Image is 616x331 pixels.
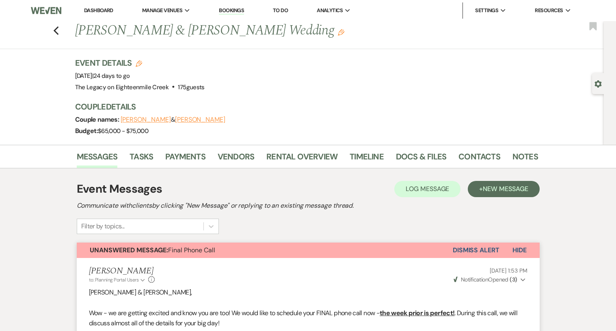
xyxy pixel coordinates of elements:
[84,7,113,14] a: Dashboard
[454,276,517,283] span: Opened
[175,116,225,123] button: [PERSON_NAME]
[75,115,121,124] span: Couple names:
[317,6,343,15] span: Analytics
[89,287,527,298] p: [PERSON_NAME] & [PERSON_NAME],
[90,246,215,254] span: Final Phone Call
[75,83,169,91] span: The Legacy on Eighteenmile Creek
[512,246,527,254] span: Hide
[338,28,344,36] button: Edit
[178,83,204,91] span: 175 guests
[510,276,517,283] strong: ( 3 )
[458,150,500,168] a: Contacts
[452,275,527,284] button: NotificationOpened (3)
[89,277,139,283] span: to: Planning Portal Users
[461,276,488,283] span: Notification
[266,150,337,168] a: Rental Overview
[142,6,182,15] span: Manage Venues
[92,72,130,80] span: |
[77,243,453,258] button: Unanswered Message:Final Phone Call
[31,2,61,19] img: Weven Logo
[499,243,540,258] button: Hide
[77,150,118,168] a: Messages
[89,266,155,276] h5: [PERSON_NAME]
[350,150,384,168] a: Timeline
[121,116,225,124] span: &
[396,150,446,168] a: Docs & Files
[75,57,205,69] h3: Event Details
[273,7,288,14] a: To Do
[380,309,454,317] u: the week prior is perfect!
[89,276,147,284] button: to: Planning Portal Users
[453,243,499,258] button: Dismiss Alert
[468,181,539,197] button: +New Message
[90,246,168,254] strong: Unanswered Message:
[475,6,498,15] span: Settings
[394,181,460,197] button: Log Message
[218,150,254,168] a: Vendors
[77,181,162,198] h1: Event Messages
[406,185,449,193] span: Log Message
[75,101,530,112] h3: Couple Details
[535,6,563,15] span: Resources
[98,127,148,135] span: $65,000 - $75,000
[77,201,540,211] h2: Communicate with clients by clicking "New Message" or replying to an existing message thread.
[121,116,171,123] button: [PERSON_NAME]
[93,72,130,80] span: 24 days to go
[483,185,528,193] span: New Message
[165,150,205,168] a: Payments
[130,150,153,168] a: Tasks
[512,150,538,168] a: Notes
[89,308,527,329] p: Wow - we are getting excited and know you are too! We would like to schedule your FINAL phone cal...
[594,80,602,87] button: Open lead details
[75,21,439,41] h1: [PERSON_NAME] & [PERSON_NAME] Wedding
[490,267,527,274] span: [DATE] 1:53 PM
[219,7,244,15] a: Bookings
[75,127,98,135] span: Budget:
[75,72,130,80] span: [DATE]
[81,221,125,231] div: Filter by topics...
